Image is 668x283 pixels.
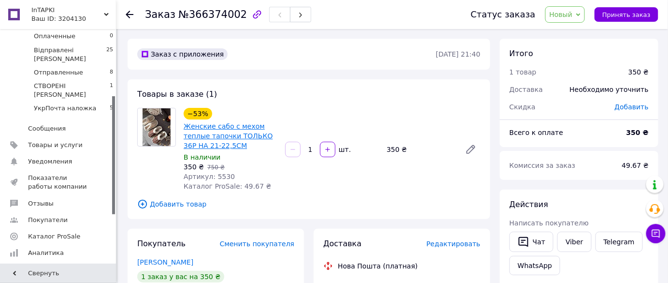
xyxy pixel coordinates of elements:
[137,271,224,283] div: 1 заказ у вас на 350 ₴
[335,261,420,271] div: Нова Пошта (платная)
[595,232,643,252] a: Telegram
[178,9,247,20] span: №366374002
[106,46,113,63] span: 25
[622,162,649,169] span: 49.67 ₴
[626,129,649,136] b: 350 ₴
[110,104,113,113] span: 5
[28,141,83,149] span: Товары и услуги
[426,240,480,248] span: Редактировать
[436,50,480,58] time: [DATE] 21:40
[615,103,649,111] span: Добавить
[383,143,457,156] div: 350 ₴
[28,199,54,208] span: Отзывы
[34,46,106,63] span: Відправлені [PERSON_NAME]
[31,6,104,15] span: InTAPKI
[220,240,294,248] span: Сменить покупателя
[184,122,273,149] a: Женские сабо с мехом теплые тапочки ТОЛЬКО 36Р НА 21-22,5СМ
[143,108,171,146] img: Женские сабо с мехом теплые тапочки ТОЛЬКО 36Р НА 21-22,5СМ
[184,182,271,190] span: Каталог ProSale: 49.67 ₴
[137,48,228,60] div: Заказ с приложения
[126,10,133,19] div: Вернуться назад
[509,103,536,111] span: Скидка
[602,11,651,18] span: Принять заказ
[471,10,536,19] div: Статус заказа
[557,232,591,252] a: Viber
[110,82,113,99] span: 1
[509,49,533,58] span: Итого
[110,32,113,41] span: 0
[207,164,225,171] span: 750 ₴
[28,124,66,133] span: Сообщения
[34,68,83,77] span: Отправленные
[34,104,96,113] span: УкрПочта наложка
[509,162,576,169] span: Комиссия за заказ
[137,199,480,209] span: Добавить товар
[137,89,217,99] span: Товары в заказе (1)
[34,32,75,41] span: Оплаченные
[509,232,553,252] button: Чат
[31,15,116,23] div: Ваш ID: 3204130
[509,200,548,209] span: Действия
[461,140,480,159] a: Редактировать
[184,153,220,161] span: В наличии
[34,82,110,99] span: СТВОРЕНІ [PERSON_NAME]
[184,173,235,180] span: Артикул: 5530
[137,258,193,266] a: [PERSON_NAME]
[137,239,186,248] span: Покупатель
[28,249,64,257] span: Аналитика
[564,79,654,100] div: Необходимо уточнить
[28,232,80,241] span: Каталог ProSale
[336,145,352,154] div: шт.
[145,9,175,20] span: Заказ
[323,239,362,248] span: Доставка
[646,224,666,243] button: Чат с покупателем
[509,219,589,227] span: Написать покупателю
[550,11,573,18] span: Новый
[110,68,113,77] span: 8
[184,163,204,171] span: 350 ₴
[184,108,212,119] div: −53%
[509,256,560,275] a: WhatsApp
[509,86,543,93] span: Доставка
[28,216,68,224] span: Покупатели
[595,7,658,22] button: Принять заказ
[28,174,89,191] span: Показатели работы компании
[628,67,649,77] div: 350 ₴
[509,68,537,76] span: 1 товар
[509,129,563,136] span: Всего к оплате
[28,157,72,166] span: Уведомления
